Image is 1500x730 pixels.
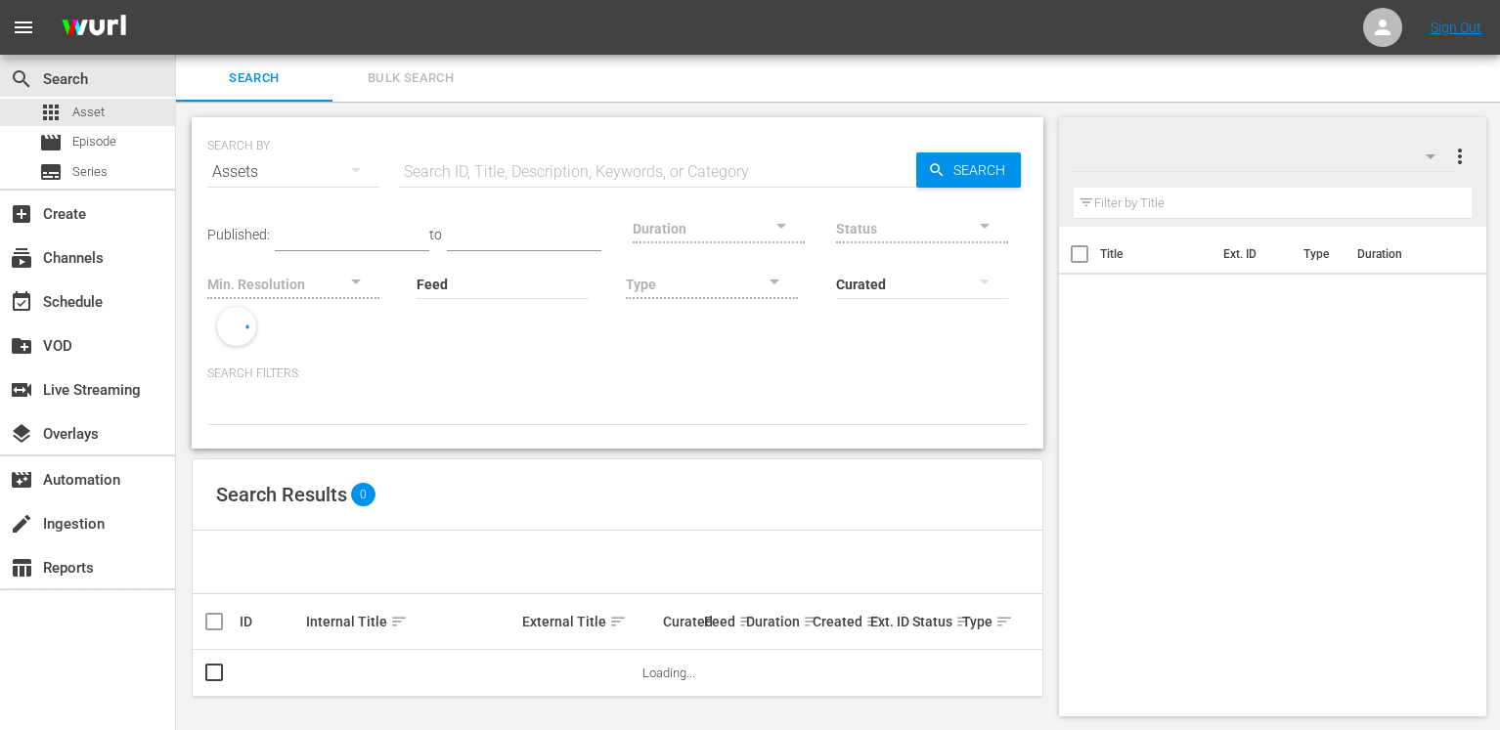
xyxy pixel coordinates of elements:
[240,614,300,629] div: ID
[10,334,33,358] span: VOD
[746,610,807,633] div: Duration
[429,227,442,242] span: to
[813,610,864,633] div: Created
[870,614,905,629] div: Ext. ID
[609,613,627,630] span: sort
[306,610,516,633] div: Internal Title
[10,246,33,270] span: Channels
[39,101,63,124] span: Asset
[916,152,1021,188] button: Search
[10,468,33,492] span: Automation
[522,610,657,633] div: External Title
[207,145,379,199] div: Assets
[642,666,695,680] span: Loading...
[207,365,1028,382] p: Search Filters:
[946,152,1021,188] span: Search
[10,556,33,580] span: Reports
[72,103,105,122] span: Asset
[704,610,739,633] div: Feed
[351,483,375,506] span: 0
[10,290,33,314] span: Schedule
[738,613,756,630] span: sort
[12,16,35,39] span: menu
[1292,227,1346,281] th: Type
[39,160,63,184] span: Series
[1448,145,1472,168] span: more_vert
[344,67,477,90] span: Bulk Search
[207,227,270,242] span: Published:
[72,132,116,151] span: Episode
[390,613,408,630] span: sort
[962,610,990,633] div: Type
[663,614,698,629] div: Curated
[803,613,820,630] span: sort
[188,67,321,90] span: Search
[10,202,33,226] span: Create
[10,378,33,402] span: Live Streaming
[72,162,108,182] span: Series
[1448,133,1472,180] button: more_vert
[10,512,33,536] span: Ingestion
[10,422,33,446] span: Overlays
[865,613,883,630] span: sort
[1431,20,1481,35] a: Sign Out
[912,610,956,633] div: Status
[955,613,973,630] span: sort
[10,67,33,91] span: Search
[1346,227,1463,281] th: Duration
[39,131,63,154] span: Episode
[1100,227,1213,281] th: Title
[1212,227,1292,281] th: Ext. ID
[216,483,347,506] span: Search Results
[47,5,141,51] img: ans4CAIJ8jUAAAAAAAAAAAAAAAAAAAAAAAAgQb4GAAAAAAAAAAAAAAAAAAAAAAAAJMjXAAAAAAAAAAAAAAAAAAAAAAAAgAT5G...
